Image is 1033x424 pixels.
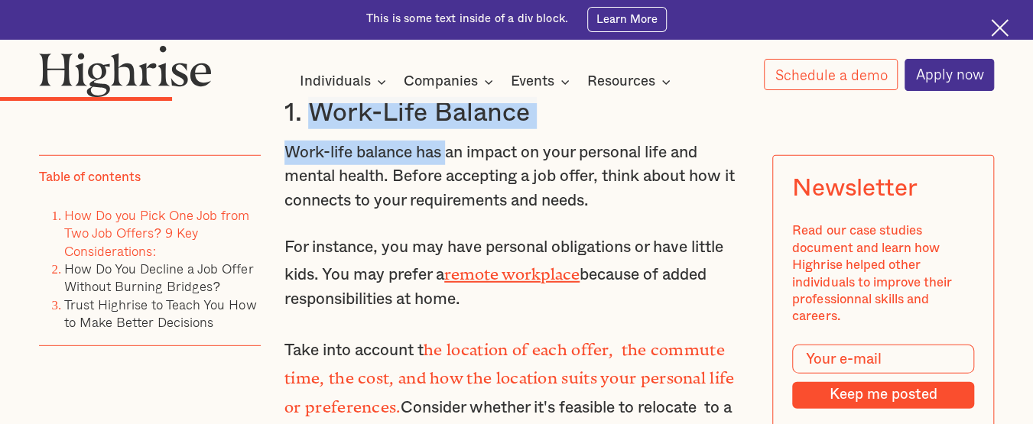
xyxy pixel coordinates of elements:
div: Individuals [300,73,371,91]
a: How Do you Pick One Job from Two Job Offers? 9 Key Considerations: [64,204,249,261]
a: Learn More [587,7,667,32]
p: For instance, you may have personal obligations or have little kids. You may prefer a because of ... [284,235,749,311]
a: Trust Highrise to Teach You How to Make Better Decisions [64,294,256,332]
div: Newsletter [792,175,917,203]
a: Apply now [905,59,995,91]
a: Schedule a demo [764,59,898,90]
img: Highrise logo [39,45,212,97]
div: Resources [587,73,655,91]
div: Companies [404,73,498,91]
input: Your e-mail [792,345,974,374]
a: remote workplace [444,265,580,275]
h3: 1. Work-Life Balance [284,97,749,129]
div: Resources [587,73,675,91]
div: Companies [404,73,478,91]
img: Cross icon [991,19,1009,37]
form: Modal Form [792,345,974,409]
input: Keep me posted [792,382,974,409]
strong: he location of each offer, the commute time, the cost, and how the location suits your personal l... [284,341,734,408]
div: This is some text inside of a div block. [366,11,568,27]
div: Individuals [300,73,391,91]
div: Events [511,73,574,91]
div: Events [511,73,554,91]
div: Table of contents [39,169,141,186]
p: Work-life balance has an impact on your personal life and mental health. Before accepting a job o... [284,141,749,213]
div: Read our case studies document and learn how Highrise helped other individuals to improve their p... [792,222,974,325]
a: How Do You Decline a Job Offer Without Burning Bridges? [64,258,253,296]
